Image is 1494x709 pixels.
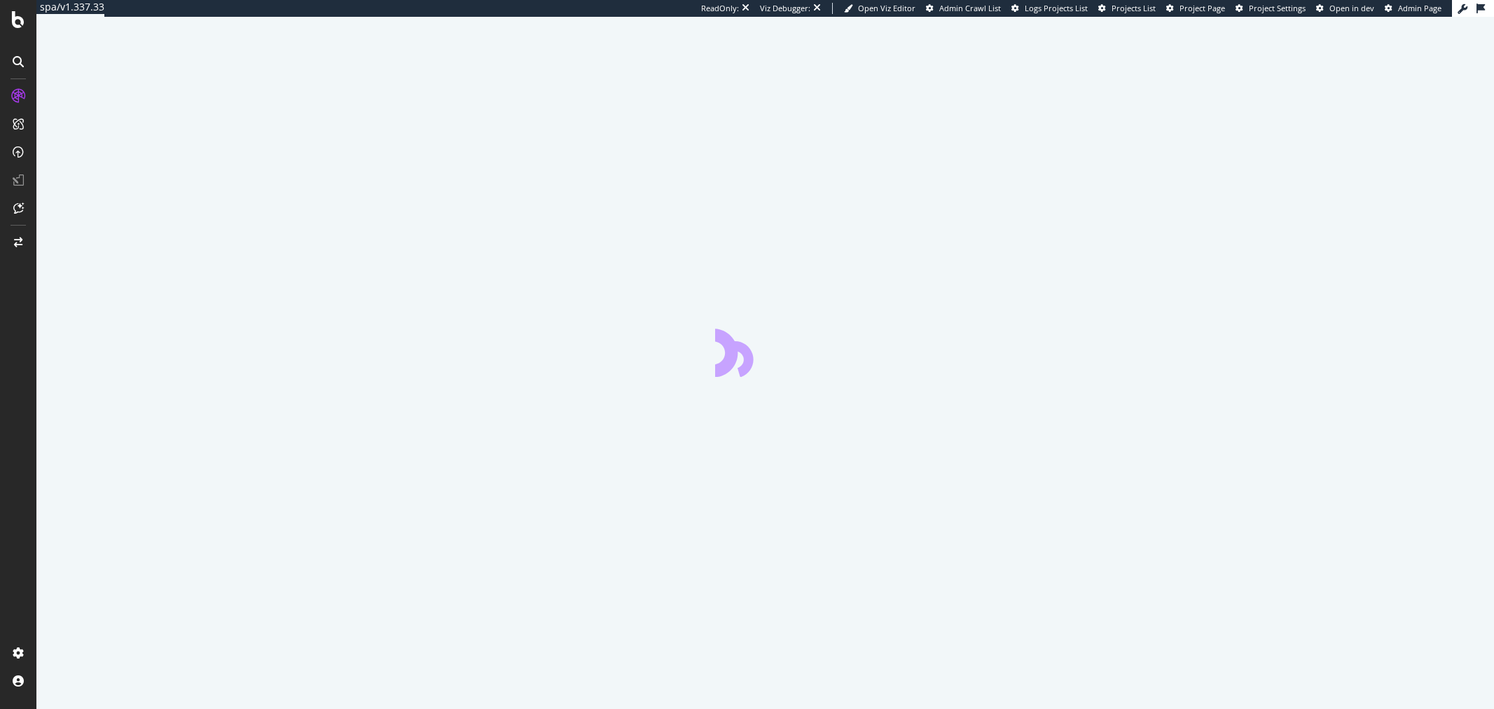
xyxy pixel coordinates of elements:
a: Open in dev [1316,3,1374,14]
span: Admin Crawl List [939,3,1001,13]
a: Project Page [1166,3,1225,14]
span: Open Viz Editor [858,3,915,13]
div: Viz Debugger: [760,3,810,14]
a: Open Viz Editor [844,3,915,14]
a: Admin Page [1385,3,1441,14]
a: Projects List [1098,3,1156,14]
span: Admin Page [1398,3,1441,13]
span: Project Page [1180,3,1225,13]
span: Project Settings [1249,3,1306,13]
a: Project Settings [1236,3,1306,14]
div: animation [715,326,816,377]
span: Projects List [1112,3,1156,13]
span: Logs Projects List [1025,3,1088,13]
span: Open in dev [1329,3,1374,13]
a: Logs Projects List [1011,3,1088,14]
a: Admin Crawl List [926,3,1001,14]
div: ReadOnly: [701,3,739,14]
